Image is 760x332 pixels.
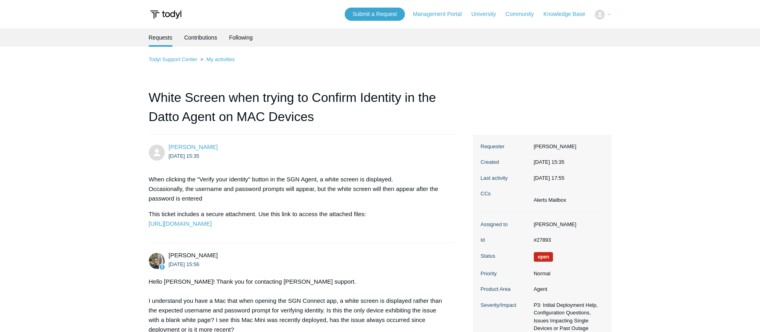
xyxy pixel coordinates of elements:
a: Submit a Request [345,8,405,21]
li: Requests [149,28,172,47]
a: Knowledge Base [543,10,593,18]
dt: Last activity [481,174,530,182]
a: Todyl Support Center [149,56,197,62]
dt: Requester [481,143,530,151]
li: Todyl Support Center [149,56,199,62]
a: Management Portal [413,10,470,18]
h1: White Screen when trying to Confirm Identity in the Datto Agent on MAC Devices [149,88,454,135]
span: Michael Tjader [169,252,218,258]
dt: Product Area [481,285,530,293]
a: Community [505,10,542,18]
time: 2025-09-03T17:55:38+00:00 [534,175,565,181]
dt: CCs [481,190,530,198]
a: Following [229,28,253,47]
dt: Severity/Impact [481,301,530,309]
dd: Normal [530,270,604,278]
a: My activities [206,56,235,62]
p: This ticket includes a secure attachment. Use this link to access the attached files: [149,209,446,229]
dt: Priority [481,270,530,278]
dt: Assigned to [481,221,530,229]
a: [URL][DOMAIN_NAME] [149,220,212,227]
dt: Id [481,236,530,244]
img: Todyl Support Center Help Center home page [149,7,183,22]
li: Alerts Mailbox [534,196,567,204]
span: We are working on a response for you [534,252,553,262]
dt: Status [481,252,530,260]
dd: [PERSON_NAME] [530,143,604,151]
dd: [PERSON_NAME] [530,221,604,229]
time: 2025-09-03T15:35:40+00:00 [534,159,565,165]
a: University [471,10,503,18]
a: Contributions [184,28,217,47]
p: When clicking the "Verify your identity" button in the SGN Agent, a white screen is displayed. Oc... [149,175,446,203]
span: Aaron Luboff [169,143,218,150]
dd: #27893 [530,236,604,244]
dd: Agent [530,285,604,293]
a: [PERSON_NAME] [169,143,218,150]
time: 2025-09-03T15:35:40Z [169,153,199,159]
time: 2025-09-03T15:56:31Z [169,261,199,267]
li: My activities [199,56,235,62]
dt: Created [481,158,530,166]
